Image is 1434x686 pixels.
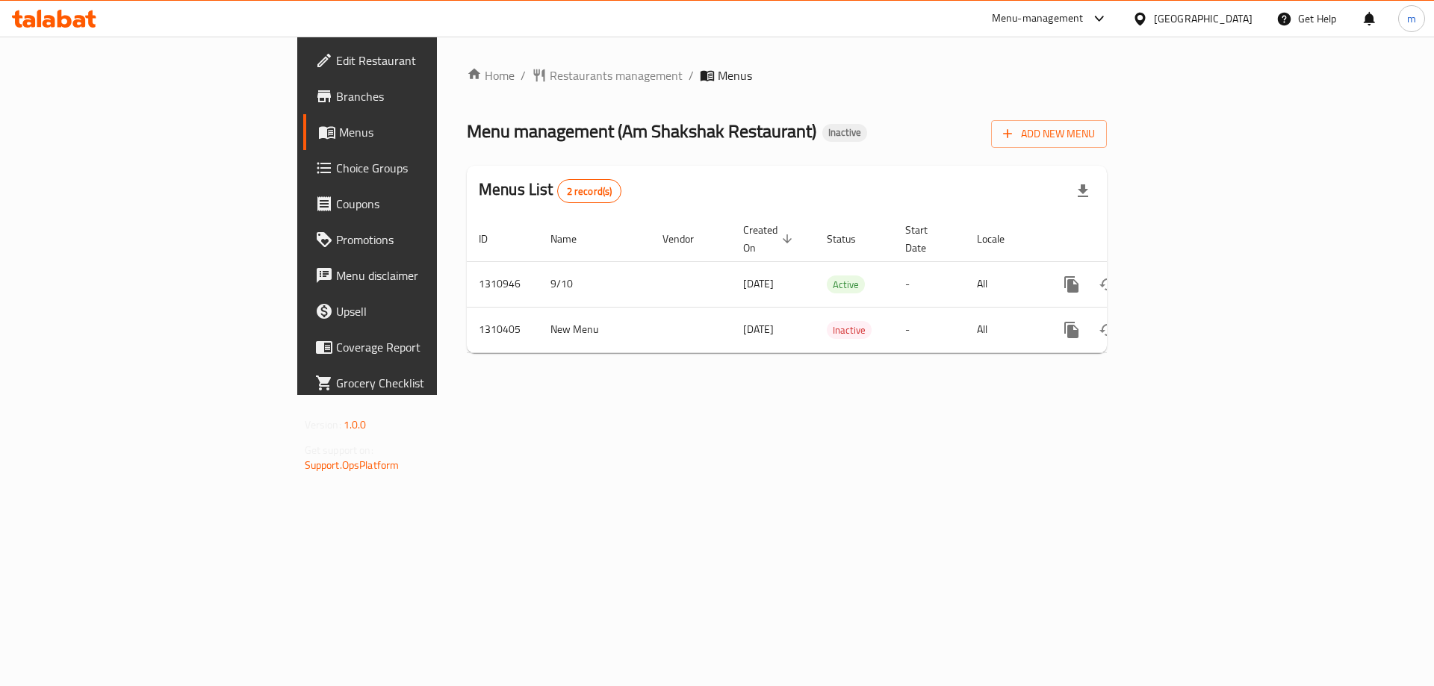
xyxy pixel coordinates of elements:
a: Coupons [303,186,537,222]
td: - [893,307,965,352]
span: Upsell [336,302,525,320]
a: Edit Restaurant [303,43,537,78]
td: New Menu [538,307,651,352]
nav: breadcrumb [467,66,1107,84]
button: Add New Menu [991,120,1107,148]
td: - [893,261,965,307]
span: Inactive [822,126,867,139]
div: [GEOGRAPHIC_DATA] [1154,10,1253,27]
span: [DATE] [743,319,774,339]
span: Grocery Checklist [336,374,525,392]
span: Menus [718,66,752,84]
li: / [689,66,694,84]
span: Inactive [827,322,872,339]
button: Change Status [1090,312,1126,348]
th: Actions [1042,216,1209,262]
a: Branches [303,78,537,114]
span: 1.0.0 [344,415,367,434]
a: Choice Groups [303,150,537,186]
span: Branches [336,87,525,105]
h2: Menus List [479,178,621,203]
span: Promotions [336,231,525,249]
td: All [965,261,1042,307]
span: Menu disclaimer [336,266,525,284]
span: Created On [743,221,797,257]
span: [DATE] [743,274,774,293]
span: Choice Groups [336,159,525,177]
span: Locale [977,230,1024,248]
div: Inactive [822,124,867,142]
td: All [965,307,1042,352]
span: Start Date [905,221,947,257]
span: Status [827,230,875,248]
span: Menus [339,123,525,141]
span: Active [827,276,865,293]
span: 2 record(s) [558,184,621,199]
a: Grocery Checklist [303,365,537,401]
span: Coverage Report [336,338,525,356]
button: more [1054,312,1090,348]
span: m [1407,10,1416,27]
span: Edit Restaurant [336,52,525,69]
div: Export file [1065,173,1101,209]
span: ID [479,230,507,248]
span: Restaurants management [550,66,683,84]
div: Menu-management [992,10,1084,28]
span: Get support on: [305,440,373,460]
div: Inactive [827,321,872,339]
a: Support.OpsPlatform [305,455,400,475]
a: Promotions [303,222,537,258]
table: enhanced table [467,216,1209,353]
a: Restaurants management [532,66,683,84]
button: more [1054,266,1090,302]
span: Vendor [662,230,713,248]
button: Change Status [1090,266,1126,302]
a: Menus [303,114,537,150]
span: Menu management ( Am Shakshak Restaurant ) [467,114,816,148]
span: Version: [305,415,341,434]
a: Menu disclaimer [303,258,537,293]
span: Add New Menu [1003,125,1095,143]
td: 9/10 [538,261,651,307]
div: Total records count [557,179,622,203]
span: Coupons [336,195,525,213]
a: Upsell [303,293,537,329]
span: Name [550,230,596,248]
a: Coverage Report [303,329,537,365]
